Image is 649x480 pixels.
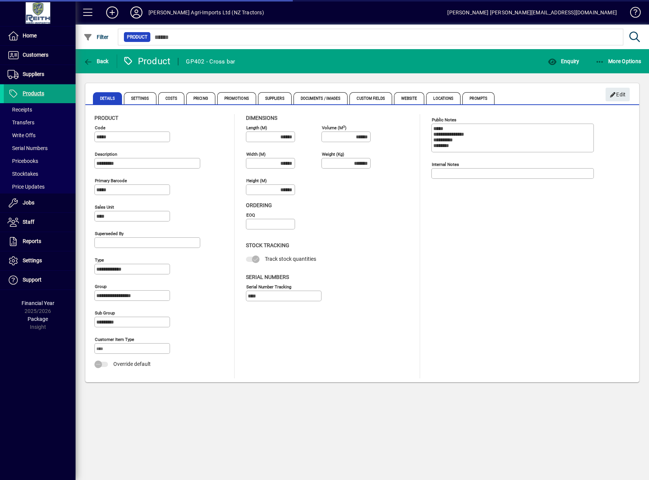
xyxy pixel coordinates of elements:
button: Back [82,54,111,68]
span: Product [127,33,147,41]
a: Receipts [4,103,76,116]
span: Website [394,92,425,104]
a: Customers [4,46,76,65]
span: Ordering [246,202,272,208]
div: Product [123,55,171,67]
a: Transfers [4,116,76,129]
span: Stock Tracking [246,242,289,248]
span: Write Offs [8,132,36,138]
mat-label: Serial Number tracking [246,284,291,289]
mat-label: Width (m) [246,152,266,157]
mat-label: Public Notes [432,117,456,122]
mat-label: Type [95,257,104,263]
sup: 3 [343,124,345,128]
span: Stocktakes [8,171,38,177]
mat-label: Internal Notes [432,162,459,167]
a: Write Offs [4,129,76,142]
span: Jobs [23,200,34,206]
a: Support [4,271,76,290]
a: Knowledge Base [624,2,640,26]
mat-label: Superseded by [95,231,124,236]
span: Custom Fields [349,92,392,104]
span: Prompts [462,92,494,104]
span: Serial Numbers [8,145,48,151]
span: Price Updates [8,184,45,190]
a: Stocktakes [4,167,76,180]
mat-label: Customer Item Type [95,337,134,342]
a: Settings [4,251,76,270]
span: More Options [595,58,641,64]
span: Pricing [186,92,215,104]
span: Dimensions [246,115,277,121]
span: Settings [124,92,156,104]
span: Package [28,316,48,322]
button: Enquiry [546,54,581,68]
app-page-header-button: Back [76,54,117,68]
span: Override default [113,361,151,367]
mat-label: Weight (Kg) [322,152,344,157]
span: Suppliers [258,92,292,104]
button: Filter [82,30,111,44]
span: Suppliers [23,71,44,77]
mat-label: Height (m) [246,178,267,183]
span: Home [23,33,37,39]
span: Details [93,92,122,104]
span: Pricebooks [8,158,38,164]
span: Back [83,58,109,64]
span: Settings [23,257,42,263]
mat-label: Description [95,152,117,157]
a: Staff [4,213,76,232]
span: Enquiry [548,58,579,64]
div: [PERSON_NAME] [PERSON_NAME][EMAIL_ADDRESS][DOMAIN_NAME] [447,6,617,19]
span: Costs [158,92,185,104]
span: Product [94,115,118,121]
span: Promotions [217,92,256,104]
button: More Options [593,54,643,68]
span: Reports [23,238,41,244]
button: Add [100,6,124,19]
a: Reports [4,232,76,251]
span: Products [23,90,44,96]
a: Home [4,26,76,45]
a: Suppliers [4,65,76,84]
span: Receipts [8,107,32,113]
mat-label: Length (m) [246,125,267,130]
span: Financial Year [22,300,54,306]
div: [PERSON_NAME] Agri-Imports Ltd (NZ Tractors) [148,6,264,19]
mat-label: Group [95,284,107,289]
span: Serial Numbers [246,274,289,280]
span: Documents / Images [294,92,348,104]
span: Transfers [8,119,34,125]
a: Pricebooks [4,155,76,167]
span: Track stock quantities [265,256,316,262]
span: Staff [23,219,34,225]
a: Serial Numbers [4,142,76,155]
span: Filter [83,34,109,40]
span: Edit [610,88,626,101]
mat-label: Volume (m ) [322,125,346,130]
mat-label: Code [95,125,105,130]
mat-label: Sales unit [95,204,114,210]
mat-label: Primary barcode [95,178,127,183]
span: Support [23,277,42,283]
button: Edit [606,88,630,101]
a: Price Updates [4,180,76,193]
div: GP402 - Cross bar [186,56,235,68]
mat-label: EOQ [246,212,255,218]
a: Jobs [4,194,76,212]
span: Locations [426,92,460,104]
button: Profile [124,6,148,19]
span: Customers [23,52,48,58]
mat-label: Sub group [95,310,115,316]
